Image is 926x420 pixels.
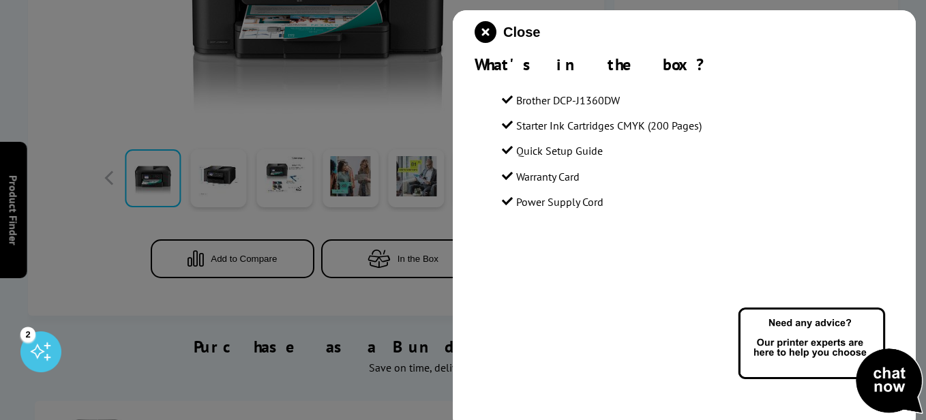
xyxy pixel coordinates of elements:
div: What's in the box? [475,54,894,75]
span: Starter Ink Cartridges CMYK (200 Pages) [516,119,702,132]
span: Brother DCP-J1360DW [516,93,620,107]
span: Power Supply Cord [516,195,603,209]
img: Open Live Chat window [735,305,926,417]
span: Close [503,25,540,40]
button: close modal [475,21,540,43]
div: 2 [20,327,35,342]
span: Warranty Card [516,170,580,183]
span: Quick Setup Guide [516,144,603,157]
